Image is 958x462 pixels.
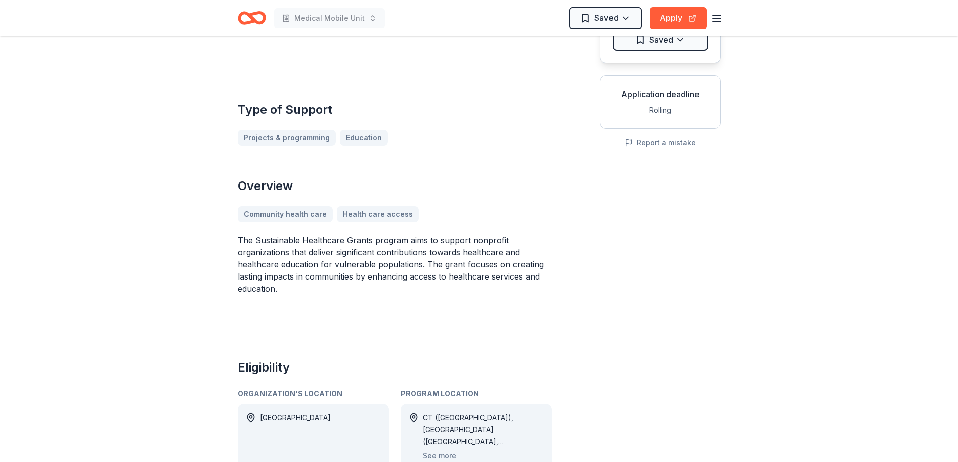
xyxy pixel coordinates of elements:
div: [GEOGRAPHIC_DATA] [260,412,331,462]
span: Saved [594,11,619,24]
button: Report a mistake [625,137,696,149]
button: Medical Mobile Unit [274,8,385,28]
div: Organization's Location [238,388,389,400]
span: Saved [649,33,673,46]
button: Apply [650,7,707,29]
button: Saved [613,29,708,51]
div: Rolling [608,104,712,116]
div: Application deadline [608,88,712,100]
p: The Sustainable Healthcare Grants program aims to support nonprofit organizations that deliver si... [238,234,552,295]
div: Program Location [401,388,552,400]
span: Medical Mobile Unit [294,12,365,24]
button: See more [423,450,456,462]
a: Education [340,130,388,146]
a: Projects & programming [238,130,336,146]
h2: Eligibility [238,359,552,376]
button: Saved [569,7,642,29]
h2: Type of Support [238,102,552,118]
div: CT ([GEOGRAPHIC_DATA]), [GEOGRAPHIC_DATA] ([GEOGRAPHIC_DATA], [GEOGRAPHIC_DATA]), [GEOGRAPHIC_DAT... [423,412,544,448]
a: Home [238,6,266,30]
h2: Overview [238,178,552,194]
